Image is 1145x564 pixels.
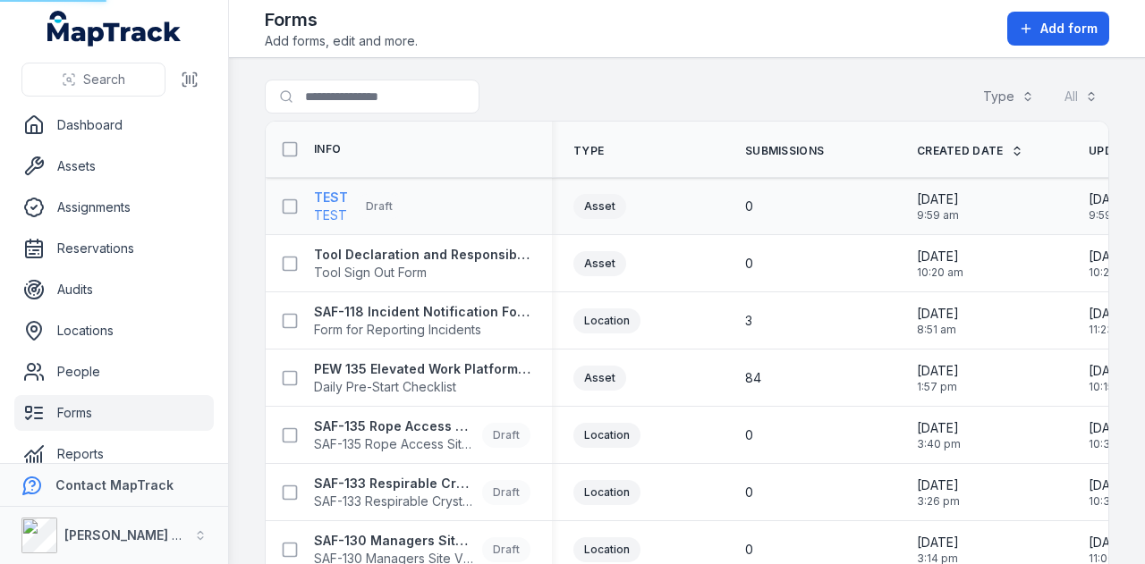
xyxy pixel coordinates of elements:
[314,532,475,550] strong: SAF-130 Managers Site Visit Report
[745,484,753,501] span: 0
[14,354,214,390] a: People
[314,303,530,339] a: SAF-118 Incident Notification FormForm for Reporting Incidents
[917,248,963,280] time: 05/09/2025, 10:20:42 am
[482,480,530,505] div: Draft
[482,423,530,448] div: Draft
[573,537,640,562] div: Location
[745,144,824,158] span: Submissions
[1089,419,1136,451] time: 24/06/2025, 10:38:01 am
[1053,80,1109,114] button: All
[314,246,530,282] a: Tool Declaration and Responsibility AcknowledgementTool Sign Out Form
[314,189,348,206] strong: TEST
[1089,419,1136,437] span: [DATE]
[573,194,626,219] div: Asset
[355,194,403,219] div: Draft
[573,251,626,276] div: Asset
[1089,323,1132,337] span: 11:23 am
[14,231,214,266] a: Reservations
[314,360,530,378] strong: PEW 135 Elevated Work Platform Daily Pre-Start Checklist
[971,80,1046,114] button: Type
[917,534,959,551] span: [DATE]
[917,305,959,337] time: 14/08/2025, 8:51:45 am
[917,305,959,323] span: [DATE]
[745,369,761,387] span: 84
[47,11,182,46] a: MapTrack
[1089,190,1131,223] time: 09/09/2025, 9:59:06 am
[1089,437,1136,451] span: 10:38 am
[14,436,214,472] a: Reports
[14,107,214,143] a: Dashboard
[917,190,959,208] span: [DATE]
[314,417,475,435] strong: SAF-135 Rope Access Site Inspection
[14,395,214,431] a: Forms
[917,265,963,280] span: 10:20 am
[1089,534,1133,551] span: [DATE]
[314,475,475,492] strong: SAF-133 Respirable Crystalline Silica Site Inspection Checklist
[1089,362,1132,380] span: [DATE]
[314,142,341,156] span: Info
[1089,476,1136,494] span: [DATE]
[314,189,403,224] a: TESTTESTDraft
[745,198,753,215] span: 0
[917,494,960,509] span: 3:26 pm
[55,477,174,492] strong: Contact MapTrack
[917,362,959,394] time: 23/07/2025, 1:57:27 pm
[573,423,640,448] div: Location
[745,255,753,273] span: 0
[1089,380,1132,394] span: 10:15 am
[482,537,530,562] div: Draft
[917,476,960,509] time: 02/06/2025, 3:26:04 pm
[14,148,214,184] a: Assets
[314,264,530,282] span: Tool Sign Out Form
[745,426,753,444] span: 0
[314,303,530,321] strong: SAF-118 Incident Notification Form
[314,417,530,453] a: SAF-135 Rope Access Site InspectionSAF-135 Rope Access Site InspectionDraft
[917,144,1004,158] span: Created Date
[14,272,214,307] a: Audits
[64,527,211,543] strong: [PERSON_NAME] Group
[314,475,530,510] a: SAF-133 Respirable Crystalline Silica Site Inspection ChecklistSAF-133 Respirable Crystalline Sil...
[265,32,418,50] span: Add forms, edit and more.
[573,366,626,391] div: Asset
[1089,494,1136,509] span: 10:36 am
[1089,248,1135,280] time: 05/09/2025, 10:27:25 am
[917,208,959,223] span: 9:59 am
[573,308,640,333] div: Location
[745,312,752,330] span: 3
[1089,305,1132,323] span: [DATE]
[314,360,530,396] a: PEW 135 Elevated Work Platform Daily Pre-Start ChecklistDaily Pre-Start Checklist
[1089,265,1135,280] span: 10:27 am
[573,144,604,158] span: Type
[1089,208,1131,223] span: 9:59 am
[917,144,1023,158] a: Created Date
[314,321,530,339] span: Form for Reporting Incidents
[14,189,214,225] a: Assignments
[917,323,959,337] span: 8:51 am
[1040,20,1098,38] span: Add form
[1007,12,1109,46] button: Add form
[14,313,214,349] a: Locations
[745,541,753,559] span: 0
[314,206,348,224] span: TEST
[917,380,959,394] span: 1:57 pm
[314,246,530,264] strong: Tool Declaration and Responsibility Acknowledgement
[917,248,963,265] span: [DATE]
[917,419,961,437] span: [DATE]
[1089,248,1135,265] span: [DATE]
[573,480,640,505] div: Location
[1089,476,1136,509] time: 24/06/2025, 10:36:26 am
[83,71,125,88] span: Search
[917,476,960,494] span: [DATE]
[314,435,475,453] span: SAF-135 Rope Access Site Inspection
[314,492,475,510] span: SAF-133 Respirable Crystalline Silica Site Inspection Checklist
[917,419,961,451] time: 02/06/2025, 3:40:39 pm
[917,362,959,380] span: [DATE]
[917,437,961,451] span: 3:40 pm
[265,7,418,32] h2: Forms
[21,63,165,97] button: Search
[1089,305,1132,337] time: 08/09/2025, 11:23:56 am
[917,190,959,223] time: 09/09/2025, 9:59:06 am
[1089,362,1132,394] time: 21/08/2025, 10:15:18 am
[314,378,530,396] span: Daily Pre-Start Checklist
[1089,190,1131,208] span: [DATE]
